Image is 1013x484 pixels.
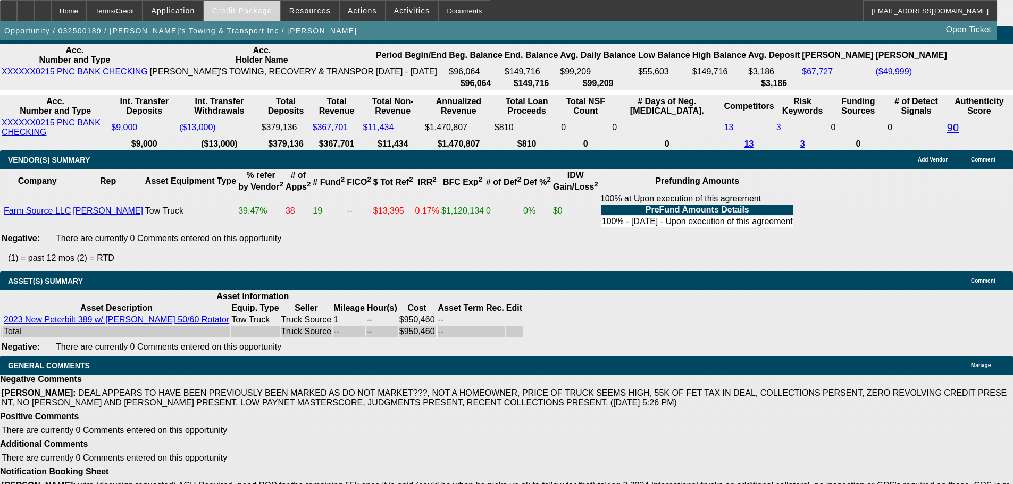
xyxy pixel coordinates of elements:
[692,66,747,77] td: $149,716
[285,193,311,228] td: 38
[231,315,279,325] td: Tow Truck
[313,177,345,186] b: # Fund
[363,96,423,116] th: Total Non-Revenue
[560,117,610,138] td: 0
[216,292,289,301] b: Asset Information
[286,171,311,191] b: # of Apps
[56,342,281,351] span: There are currently 0 Comments entered on this opportunity
[2,426,227,435] span: There are currently 0 Comments entered on this opportunity
[18,176,57,185] b: Company
[366,315,398,325] td: --
[347,177,371,186] b: FICO
[261,117,311,138] td: $379,136
[1,45,148,65] th: Acc. Number and Type
[143,1,203,21] button: Application
[111,139,178,149] th: $9,000
[2,453,227,462] span: There are currently 0 Comments entered on this opportunity
[312,96,361,116] th: Total Revenue
[553,171,598,191] b: IDW Gain/Loss
[261,139,311,149] th: $379,136
[723,96,774,116] th: Competitors
[506,303,523,313] th: Edit
[409,175,413,183] sup: 2
[485,193,522,228] td: 0
[802,67,833,76] a: $67,727
[443,177,482,186] b: BFC Exp
[399,326,436,337] td: $950,460
[692,45,747,65] th: High Balance
[149,66,374,77] td: [PERSON_NAME]'S TOWING, RECOVERY & TRANSPOR
[373,177,413,186] b: $ Tot Ref
[366,326,398,337] td: --
[504,45,558,65] th: End. Balance
[800,139,805,148] a: 3
[971,278,995,284] span: Comment
[638,45,691,65] th: Low Balance
[438,303,504,312] b: Asset Term Rec.
[776,96,830,116] th: Risk Keywords
[8,361,90,370] span: GENERAL COMMENTS
[646,205,749,214] b: PreFund Amounts Details
[504,66,558,77] td: $149,716
[438,303,505,313] th: Asset Term Recommendation
[523,177,551,186] b: Def %
[312,123,348,132] a: $367,701
[479,175,482,183] sup: 2
[547,175,551,183] sup: 2
[145,176,236,185] b: Asset Equipment Type
[333,303,365,312] b: Mileage
[281,1,339,21] button: Resources
[887,96,945,116] th: # of Detect Signals
[2,342,40,351] b: Negative:
[179,139,259,149] th: ($13,000)
[438,315,505,325] td: --
[80,303,153,312] b: Asset Description
[1,96,110,116] th: Acc. Number and Type
[971,157,995,163] span: Comment
[559,66,637,77] td: $99,209
[340,1,385,21] button: Actions
[295,303,318,312] b: Seller
[517,175,521,183] sup: 2
[394,6,430,15] span: Activities
[375,45,447,65] th: Period Begin/End
[149,45,374,65] th: Acc. Holder Name
[280,180,283,188] sup: 2
[875,45,948,65] th: [PERSON_NAME]
[801,45,874,65] th: [PERSON_NAME]
[73,206,143,215] a: [PERSON_NAME]
[333,315,365,325] td: 1
[494,117,559,138] td: $810
[947,122,959,133] a: 90
[748,66,800,77] td: $3,186
[947,96,1012,116] th: Authenticity Score
[2,118,101,137] a: XXXXXX0215 PNC BANK CHECKING
[448,78,503,89] th: $96,064
[204,1,280,21] button: Credit Package
[375,66,447,77] td: [DATE] - [DATE]
[831,139,886,149] th: 0
[261,96,311,116] th: Total Deposits
[418,177,437,186] b: IRR
[179,96,259,116] th: Int. Transfer Withdrawals
[424,139,493,149] th: $1,470,807
[552,193,599,228] td: $0
[831,96,886,116] th: Funding Sources
[523,193,551,228] td: 0%
[918,157,948,163] span: Add Vendor
[2,67,148,76] a: XXXXXX0215 PNC BANK CHECKING
[145,193,237,228] td: Tow Truck
[942,21,995,39] a: Open Ticket
[307,180,311,188] sup: 2
[655,176,739,185] b: Prefunding Amounts
[56,234,281,243] span: There are currently 0 Comments entered on this opportunity
[724,123,733,132] a: 13
[748,45,800,65] th: Avg. Deposit
[415,193,440,228] td: 0.17%
[876,67,912,76] a: ($49,999)
[971,362,991,368] span: Manage
[559,45,637,65] th: Avg. Daily Balance
[8,277,83,285] span: ASSET(S) SUMMARY
[2,388,76,397] b: [PERSON_NAME]:
[4,327,229,336] div: Total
